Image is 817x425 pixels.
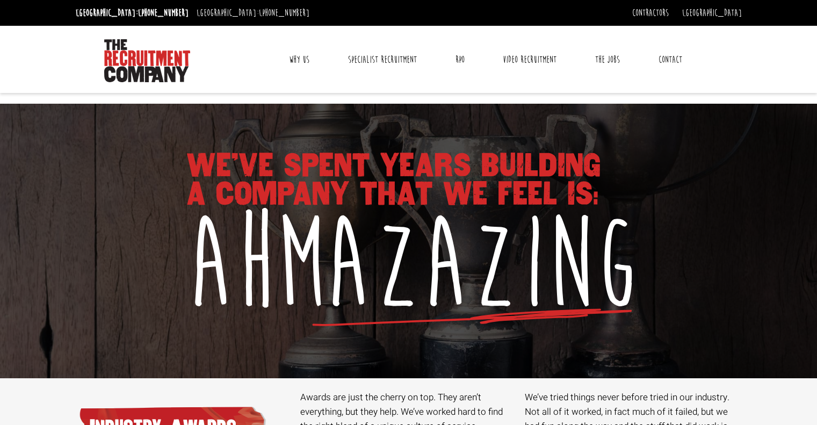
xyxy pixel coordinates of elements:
a: The Jobs [587,46,628,73]
li: [GEOGRAPHIC_DATA]: [73,4,191,21]
a: [PHONE_NUMBER] [259,7,309,19]
a: [GEOGRAPHIC_DATA] [682,7,742,19]
a: Contact [650,46,690,73]
a: Video Recruitment [495,46,565,73]
img: The Recruitment Company [104,39,190,82]
a: Contractors [632,7,669,19]
img: We've spent years building a company that we feel is Ahmazazing [140,139,677,343]
li: [GEOGRAPHIC_DATA]: [194,4,312,21]
a: RPO [447,46,473,73]
a: Why Us [281,46,317,73]
a: Specialist Recruitment [340,46,425,73]
a: [PHONE_NUMBER] [138,7,189,19]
